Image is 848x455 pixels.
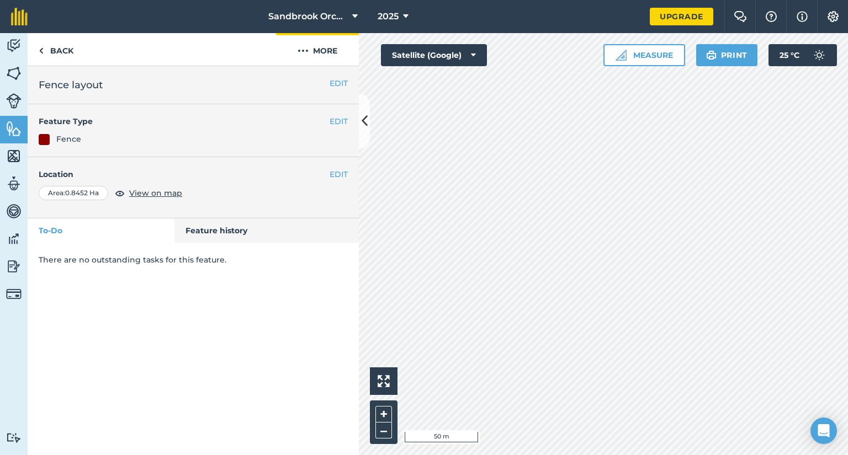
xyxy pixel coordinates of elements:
[28,218,174,243] a: To-Do
[268,10,348,23] span: Sandbrook Orchard
[696,44,758,66] button: Print
[616,50,627,61] img: Ruler icon
[375,406,392,422] button: +
[6,231,22,247] img: svg+xml;base64,PD94bWwgdmVyc2lvbj0iMS4wIiBlbmNvZGluZz0idXRmLTgiPz4KPCEtLSBHZW5lcmF0b3I6IEFkb2JlIE...
[765,11,778,22] img: A question mark icon
[174,218,359,243] a: Feature history
[6,120,22,137] img: svg+xml;base64,PHN2ZyB4bWxucz0iaHR0cDovL3d3dy53My5vcmcvMjAwMC9zdmciIHdpZHRoPSI1NiIgaGVpZ2h0PSI2MC...
[330,77,348,89] button: EDIT
[6,432,22,443] img: svg+xml;base64,PD94bWwgdmVyc2lvbj0iMS4wIiBlbmNvZGluZz0idXRmLTgiPz4KPCEtLSBHZW5lcmF0b3I6IEFkb2JlIE...
[276,33,359,66] button: More
[11,8,28,25] img: fieldmargin Logo
[6,148,22,164] img: svg+xml;base64,PHN2ZyB4bWxucz0iaHR0cDovL3d3dy53My5vcmcvMjAwMC9zdmciIHdpZHRoPSI1NiIgaGVpZ2h0PSI2MC...
[780,44,799,66] span: 25 ° C
[381,44,487,66] button: Satellite (Google)
[6,286,22,302] img: svg+xml;base64,PD94bWwgdmVyc2lvbj0iMS4wIiBlbmNvZGluZz0idXRmLTgiPz4KPCEtLSBHZW5lcmF0b3I6IEFkb2JlIE...
[6,258,22,275] img: svg+xml;base64,PD94bWwgdmVyc2lvbj0iMS4wIiBlbmNvZGluZz0idXRmLTgiPz4KPCEtLSBHZW5lcmF0b3I6IEFkb2JlIE...
[768,44,837,66] button: 25 °C
[28,33,84,66] a: Back
[734,11,747,22] img: Two speech bubbles overlapping with the left bubble in the forefront
[39,168,348,180] h4: Location
[298,44,309,57] img: svg+xml;base64,PHN2ZyB4bWxucz0iaHR0cDovL3d3dy53My5vcmcvMjAwMC9zdmciIHdpZHRoPSIyMCIgaGVpZ2h0PSIyNC...
[330,168,348,180] button: EDIT
[39,77,348,93] h2: Fence layout
[39,254,348,266] p: There are no outstanding tasks for this feature.
[797,10,808,23] img: svg+xml;base64,PHN2ZyB4bWxucz0iaHR0cDovL3d3dy53My5vcmcvMjAwMC9zdmciIHdpZHRoPSIxNyIgaGVpZ2h0PSIxNy...
[56,133,81,145] div: Fence
[330,115,348,127] button: EDIT
[115,186,125,200] img: svg+xml;base64,PHN2ZyB4bWxucz0iaHR0cDovL3d3dy53My5vcmcvMjAwMC9zdmciIHdpZHRoPSIxOCIgaGVpZ2h0PSIyNC...
[826,11,840,22] img: A cog icon
[378,10,399,23] span: 2025
[378,375,390,387] img: Four arrows, one pointing top left, one top right, one bottom right and the last bottom left
[6,65,22,82] img: svg+xml;base64,PHN2ZyB4bWxucz0iaHR0cDovL3d3dy53My5vcmcvMjAwMC9zdmciIHdpZHRoPSI1NiIgaGVpZ2h0PSI2MC...
[810,417,837,444] div: Open Intercom Messenger
[375,422,392,438] button: –
[39,44,44,57] img: svg+xml;base64,PHN2ZyB4bWxucz0iaHR0cDovL3d3dy53My5vcmcvMjAwMC9zdmciIHdpZHRoPSI5IiBoZWlnaHQ9IjI0Ii...
[129,187,182,199] span: View on map
[650,8,713,25] a: Upgrade
[808,44,830,66] img: svg+xml;base64,PD94bWwgdmVyc2lvbj0iMS4wIiBlbmNvZGluZz0idXRmLTgiPz4KPCEtLSBHZW5lcmF0b3I6IEFkb2JlIE...
[39,115,330,127] h4: Feature Type
[6,175,22,192] img: svg+xml;base64,PD94bWwgdmVyc2lvbj0iMS4wIiBlbmNvZGluZz0idXRmLTgiPz4KPCEtLSBHZW5lcmF0b3I6IEFkb2JlIE...
[6,93,22,109] img: svg+xml;base64,PD94bWwgdmVyc2lvbj0iMS4wIiBlbmNvZGluZz0idXRmLTgiPz4KPCEtLSBHZW5lcmF0b3I6IEFkb2JlIE...
[706,49,717,62] img: svg+xml;base64,PHN2ZyB4bWxucz0iaHR0cDovL3d3dy53My5vcmcvMjAwMC9zdmciIHdpZHRoPSIxOSIgaGVpZ2h0PSIyNC...
[115,186,182,200] button: View on map
[39,186,108,200] div: Area : 0.8452 Ha
[6,38,22,54] img: svg+xml;base64,PD94bWwgdmVyc2lvbj0iMS4wIiBlbmNvZGluZz0idXRmLTgiPz4KPCEtLSBHZW5lcmF0b3I6IEFkb2JlIE...
[603,44,685,66] button: Measure
[6,203,22,220] img: svg+xml;base64,PD94bWwgdmVyc2lvbj0iMS4wIiBlbmNvZGluZz0idXRmLTgiPz4KPCEtLSBHZW5lcmF0b3I6IEFkb2JlIE...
